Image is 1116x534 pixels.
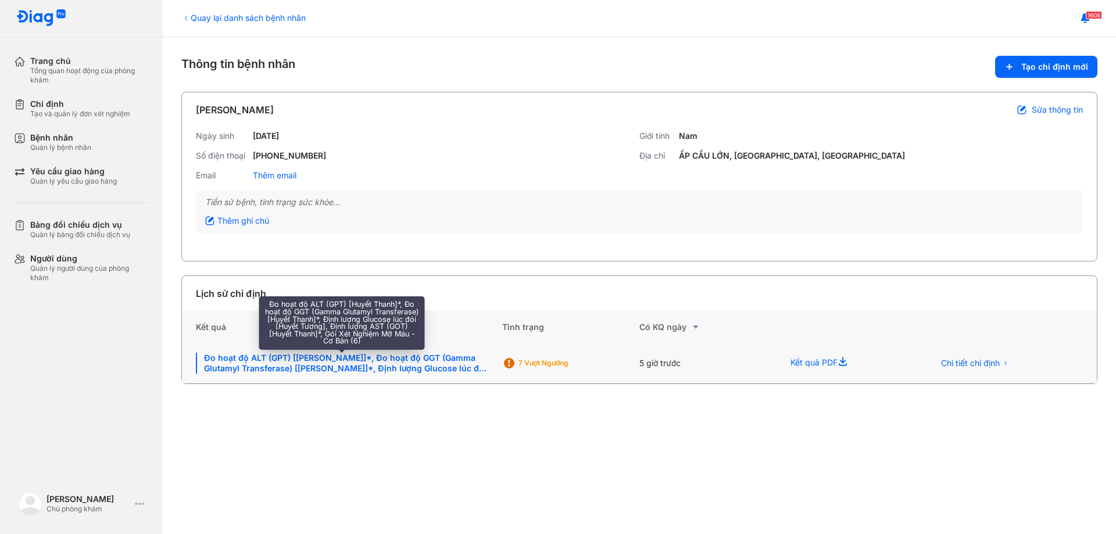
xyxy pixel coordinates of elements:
div: Địa chỉ [639,150,674,161]
div: [DATE] [253,131,279,141]
div: Thông tin bệnh nhân [181,56,1097,78]
div: Đo hoạt độ ALT (GPT) [[PERSON_NAME]]*, Đo hoạt độ GGT (Gamma Glutamyl Transferase) [[PERSON_NAME]... [196,353,488,374]
span: Chi tiết chỉ định [941,358,1000,368]
button: Tạo chỉ định mới [995,56,1097,78]
div: Lịch sử chỉ định [196,286,266,300]
div: Kết quả [182,311,502,343]
div: Ngày sinh [196,131,248,141]
div: [PERSON_NAME] [46,494,130,504]
div: Tình trạng [502,311,639,343]
div: Tạo và quản lý đơn xét nghiệm [30,109,130,119]
div: Quản lý bệnh nhân [30,143,91,152]
span: Tạo chỉ định mới [1021,62,1088,72]
div: Giới tính [639,131,674,141]
div: Chỉ định [30,99,130,109]
img: logo [19,492,42,515]
div: Thêm email [253,170,296,181]
div: Yêu cầu giao hàng [30,166,117,177]
div: Tiền sử bệnh, tình trạng sức khỏe... [205,197,1074,207]
div: 5 giờ trước [639,343,777,384]
div: Thêm ghi chú [205,216,269,226]
div: Quay lại danh sách bệnh nhân [181,12,306,24]
div: ẤP CẦU LỚN, [GEOGRAPHIC_DATA], [GEOGRAPHIC_DATA] [679,150,905,161]
div: Kết quả PDF [777,343,920,384]
div: Nam [679,131,697,141]
div: Quản lý yêu cầu giao hàng [30,177,117,186]
img: logo [16,9,66,27]
div: Email [196,170,248,181]
div: 7 Vượt ngưỡng [518,359,611,368]
div: Tổng quan hoạt động của phòng khám [30,66,149,85]
div: [PERSON_NAME] [196,103,274,117]
div: Trang chủ [30,56,149,66]
span: Sửa thông tin [1032,105,1083,115]
span: 1608 [1086,11,1102,19]
div: Bệnh nhân [30,132,91,143]
div: [PHONE_NUMBER] [253,150,326,161]
div: Bảng đối chiếu dịch vụ [30,220,130,230]
div: Người dùng [30,253,149,264]
button: Chi tiết chỉ định [934,354,1016,372]
div: Chủ phòng khám [46,504,130,514]
div: Số điện thoại [196,150,248,161]
div: Quản lý bảng đối chiếu dịch vụ [30,230,130,239]
div: Quản lý người dùng của phòng khám [30,264,149,282]
div: Có KQ ngày [639,320,777,334]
